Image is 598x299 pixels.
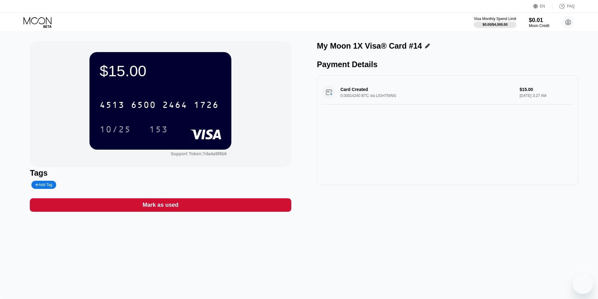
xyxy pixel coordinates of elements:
div: $0.00 / $4,000.00 [482,23,508,26]
div: 153 [149,125,168,135]
div: Mark as used [143,201,178,209]
div: FAQ [567,4,574,8]
div: Add Tag [35,183,52,187]
div: 6500 [131,101,156,111]
div: $15.00 [100,62,221,80]
div: 10/25 [100,125,131,135]
div: 10/25 [95,121,136,137]
div: Mark as used [30,198,291,212]
div: 1726 [194,101,219,111]
div: 4513 [100,101,125,111]
div: 4513650024641726 [96,97,223,113]
iframe: Кнопка, открывающая окно обмена сообщениями; идет разговор [573,274,593,294]
div: 153 [144,121,173,137]
div: Support Token:7da4a9f8b6 [171,151,227,156]
div: Visa Monthly Spend Limit [474,17,516,21]
div: $0.01Moon Credit [529,17,549,28]
div: Payment Details [317,60,578,69]
div: 2464 [162,101,187,111]
div: Tags [30,168,291,178]
div: EN [533,3,552,9]
div: $0.01 [529,17,549,24]
div: EN [540,4,545,8]
div: Moon Credit [529,24,549,28]
div: Visa Monthly Spend Limit$0.00/$4,000.00 [474,17,516,28]
div: Support Token: 7da4a9f8b6 [171,151,227,156]
div: FAQ [552,3,574,9]
div: Add Tag [31,181,56,189]
div: My Moon 1X Visa® Card #14 [317,41,422,51]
